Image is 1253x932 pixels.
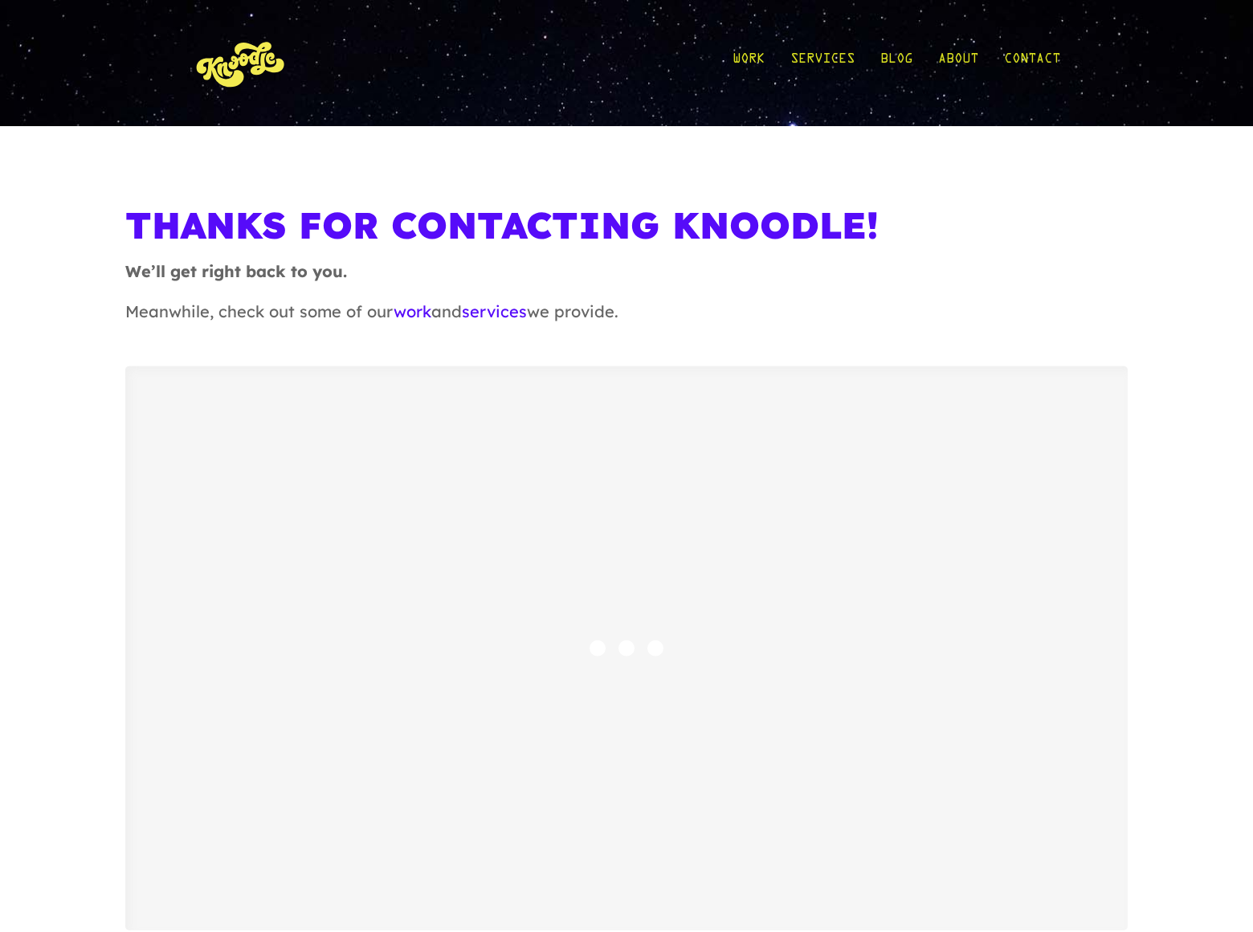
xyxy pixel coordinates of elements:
[938,26,978,100] a: About
[394,301,431,321] a: work
[733,26,765,100] a: Work
[462,301,527,321] a: services
[790,26,855,100] a: Services
[193,26,289,100] img: KnoLogo(yellow)
[1004,26,1060,100] a: Contact
[125,366,1128,930] iframe: Knoodle Culture Video
[880,26,912,100] a: Blog
[125,203,1128,260] h1: Thanks For Contacting Knoodle!
[125,300,1128,340] p: Meanwhile, check out some of our and we provide.
[125,261,347,281] strong: We’ll get right back to you.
